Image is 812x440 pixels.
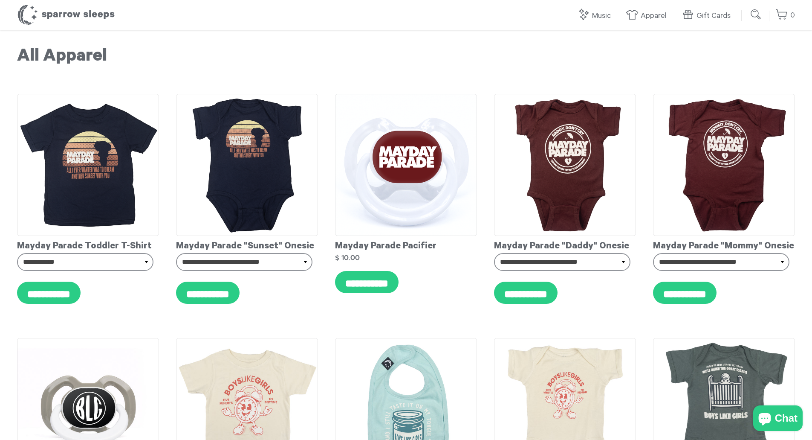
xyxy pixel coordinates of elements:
[17,94,159,236] img: MaydayParade-SunsetToddlerT-shirt_grande.png
[335,254,360,261] strong: $ 10.00
[494,236,636,253] div: Mayday Parade "Daddy" Onesie
[682,7,735,25] a: Gift Cards
[626,7,671,25] a: Apparel
[176,236,318,253] div: Mayday Parade "Sunset" Onesie
[653,94,795,236] img: Mayday_Parade_-_Mommy_Onesie_grande.png
[494,94,636,236] img: Mayday_Parade_-_Daddy_Onesie_grande.png
[577,7,615,25] a: Music
[335,94,477,236] img: MaydayParadePacifierMockup_grande.png
[176,94,318,236] img: MaydayParade-SunsetOnesie_grande.png
[335,236,477,253] div: Mayday Parade Pacifier
[751,405,805,433] inbox-online-store-chat: Shopify online store chat
[748,6,765,23] input: Submit
[775,6,795,25] a: 0
[17,47,795,68] h1: All Apparel
[17,4,115,26] h1: Sparrow Sleeps
[653,236,795,253] div: Mayday Parade "Mommy" Onesie
[17,236,159,253] div: Mayday Parade Toddler T-Shirt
